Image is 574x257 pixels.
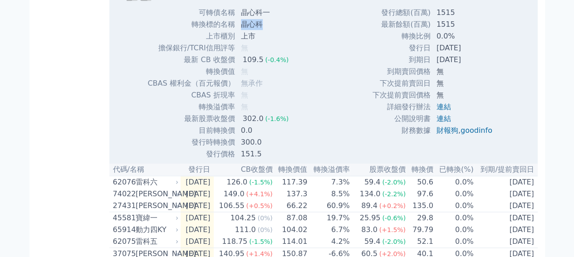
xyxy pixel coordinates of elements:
div: 109.5 [241,54,265,65]
td: 晶心科一 [235,7,296,19]
div: 74022 [113,189,133,199]
th: CB收盤價 [214,164,273,176]
th: 股票收盤價 [350,164,406,176]
td: , [431,125,500,136]
span: (+4.1%) [246,190,272,198]
td: 轉換價值 [147,66,235,78]
td: 無 [431,78,500,89]
a: 連結 [437,114,451,123]
td: 0.0% [431,30,500,42]
td: 52.1 [406,236,434,248]
td: 到期賣回價格 [372,66,431,78]
td: [DATE] [181,188,214,200]
span: (-2.0%) [382,238,406,245]
td: [DATE] [474,236,538,248]
div: 雷科六 [136,177,177,188]
td: 上市 [235,30,296,42]
span: (-1.5%) [249,179,273,186]
td: [DATE] [181,200,214,212]
td: [DATE] [431,54,500,66]
td: 發行日 [372,42,431,54]
div: 134.0 [358,189,383,199]
div: [PERSON_NAME] [136,200,177,211]
span: 無 [241,91,248,99]
td: 0.0% [434,176,474,188]
div: 27431 [113,200,133,211]
div: [PERSON_NAME] [136,189,177,199]
td: 137.3 [273,188,308,200]
td: 0.0% [434,200,474,212]
td: [DATE] [181,236,214,248]
td: 60.9% [308,200,350,212]
div: 104.25 [229,213,258,223]
td: [DATE] [474,176,538,188]
div: 65914 [113,224,133,235]
td: 135.0 [406,200,434,212]
td: 發行時轉換價 [147,136,235,148]
td: 0.0% [434,212,474,224]
span: (-2.0%) [382,179,406,186]
td: [DATE] [181,176,214,188]
td: 下次提前賣回價格 [372,89,431,101]
td: 7.3% [308,176,350,188]
div: 149.0 [222,189,246,199]
th: 到期/提前賣回日 [474,164,538,176]
div: 62075 [113,236,133,247]
div: 302.0 [241,113,265,124]
span: 無 [241,67,248,76]
td: [DATE] [181,212,214,224]
td: 1515 [431,7,500,19]
span: (+0.5%) [246,202,272,209]
td: 117.39 [273,176,308,188]
td: 最新 CB 收盤價 [147,54,235,66]
div: 106.55 [217,200,246,211]
td: [DATE] [474,200,538,212]
td: 最新餘額(百萬) [372,19,431,30]
td: CBAS 折現率 [147,89,235,101]
div: 111.0 [233,224,258,235]
div: 62076 [113,177,133,188]
td: 可轉債名稱 [147,7,235,19]
a: 財報狗 [437,126,458,135]
td: 目前轉換價 [147,125,235,136]
span: (-0.4%) [265,56,289,63]
span: (-1.6%) [265,115,289,122]
div: 寶緯一 [136,213,177,223]
td: 0.0% [434,236,474,248]
th: 已轉換(%) [434,164,474,176]
td: 0.0% [434,188,474,200]
div: 59.4 [363,177,383,188]
span: 無 [241,102,248,111]
td: 發行總額(百萬) [372,7,431,19]
td: 4.2% [308,236,350,248]
div: 59.4 [363,236,383,247]
span: (0%) [258,226,273,233]
td: 19.7% [308,212,350,224]
a: 連結 [437,102,451,111]
td: 下次提前賣回日 [372,78,431,89]
span: (+1.5%) [379,226,406,233]
td: [DATE] [474,212,538,224]
th: 轉換價 [406,164,434,176]
span: 無承作 [241,79,263,87]
a: goodinfo [461,126,492,135]
td: 151.5 [235,148,296,160]
td: 無 [431,89,500,101]
td: 擔保銀行/TCRI信用評等 [147,42,235,54]
div: 雷科五 [136,236,177,247]
th: 轉換價值 [273,164,308,176]
span: (0%) [258,214,273,222]
td: 29.8 [406,212,434,224]
th: 代碼/名稱 [109,164,181,176]
td: 發行價格 [147,148,235,160]
td: 到期日 [372,54,431,66]
div: 25.95 [358,213,383,223]
td: 6.7% [308,224,350,236]
div: 83.0 [359,224,379,235]
td: 公開說明書 [372,113,431,125]
td: 104.02 [273,224,308,236]
th: 轉換溢價率 [308,164,350,176]
td: 財務數據 [372,125,431,136]
td: 轉換溢價率 [147,101,235,113]
div: 動力四KY [136,224,177,235]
